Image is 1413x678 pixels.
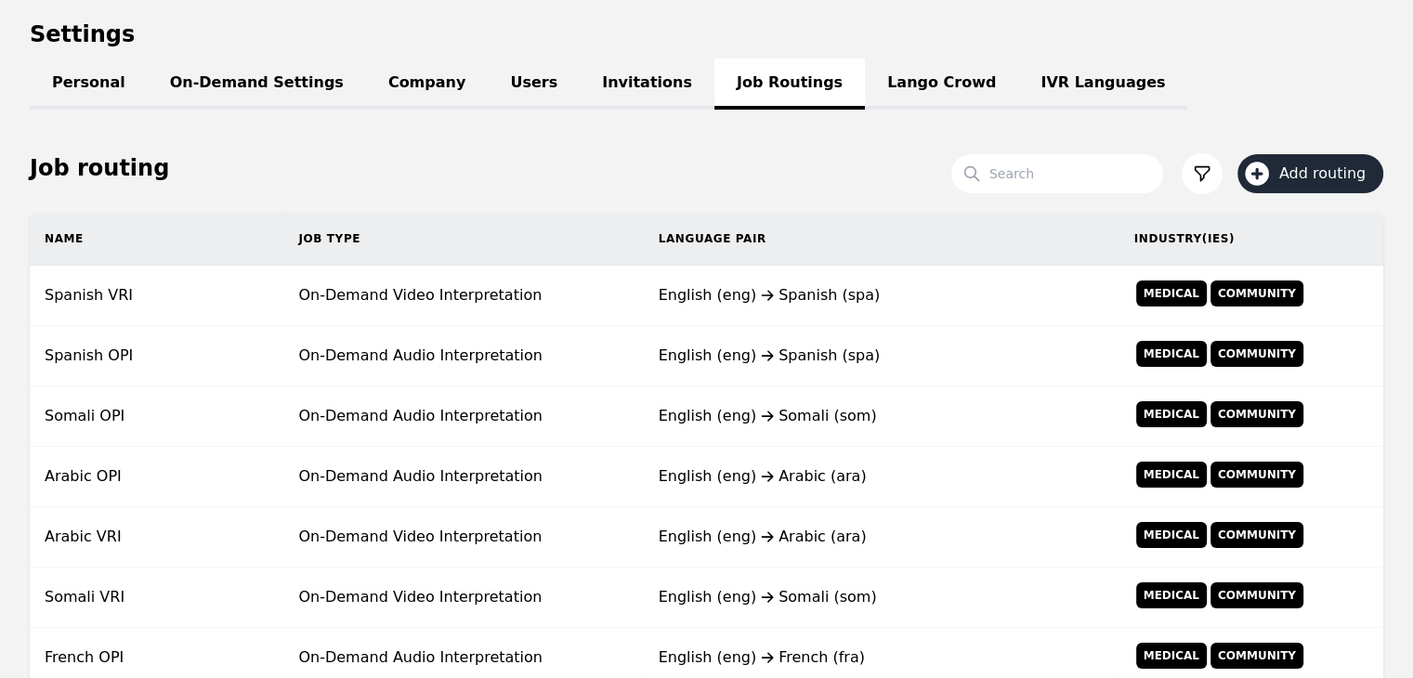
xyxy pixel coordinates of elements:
td: Somali OPI [30,386,283,447]
div: English (eng) Spanish (spa) [659,345,1105,367]
h1: Job routing [30,153,169,183]
td: Spanish OPI [30,326,283,386]
div: English (eng) Somali (som) [659,586,1105,608]
div: English (eng) French (fra) [659,646,1105,669]
a: Invitations [580,59,714,110]
td: On-Demand Audio Interpretation [283,326,643,386]
div: English (eng) Arabic (ara) [659,465,1105,488]
input: Search [951,154,1163,193]
div: English (eng) Somali (som) [659,405,1105,427]
th: Job Type [283,213,643,266]
a: Users [488,59,580,110]
span: Community [1210,401,1303,427]
span: Medical [1136,582,1207,608]
a: Personal [30,59,148,110]
th: Name [30,213,283,266]
td: Somali VRI [30,567,283,628]
span: Medical [1136,643,1207,669]
span: Medical [1136,401,1207,427]
td: On-Demand Video Interpretation [283,567,643,628]
td: On-Demand Video Interpretation [283,507,643,567]
span: Community [1210,522,1303,548]
div: English (eng) Spanish (spa) [659,284,1105,306]
div: English (eng) Arabic (ara) [659,526,1105,548]
td: On-Demand Video Interpretation [283,266,643,326]
span: Community [1210,582,1303,608]
span: Community [1210,643,1303,669]
span: Add routing [1279,163,1379,185]
td: On-Demand Audio Interpretation [283,386,643,447]
span: Community [1210,462,1303,488]
span: Medical [1136,462,1207,488]
span: Medical [1136,280,1207,306]
td: Arabic VRI [30,507,283,567]
a: On-Demand Settings [148,59,366,110]
a: Company [366,59,488,110]
td: Arabic OPI [30,447,283,507]
span: Community [1210,280,1303,306]
td: On-Demand Audio Interpretation [283,447,643,507]
th: Language Pair [644,213,1119,266]
th: Industry(ies) [1119,213,1383,266]
td: Spanish VRI [30,266,283,326]
span: Medical [1136,522,1207,548]
span: Medical [1136,341,1207,367]
a: IVR Languages [1018,59,1187,110]
span: Community [1210,341,1303,367]
button: Filter [1182,153,1223,194]
a: Lango Crowd [865,59,1018,110]
button: Add routing [1237,154,1383,193]
h1: Settings [30,20,1383,49]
